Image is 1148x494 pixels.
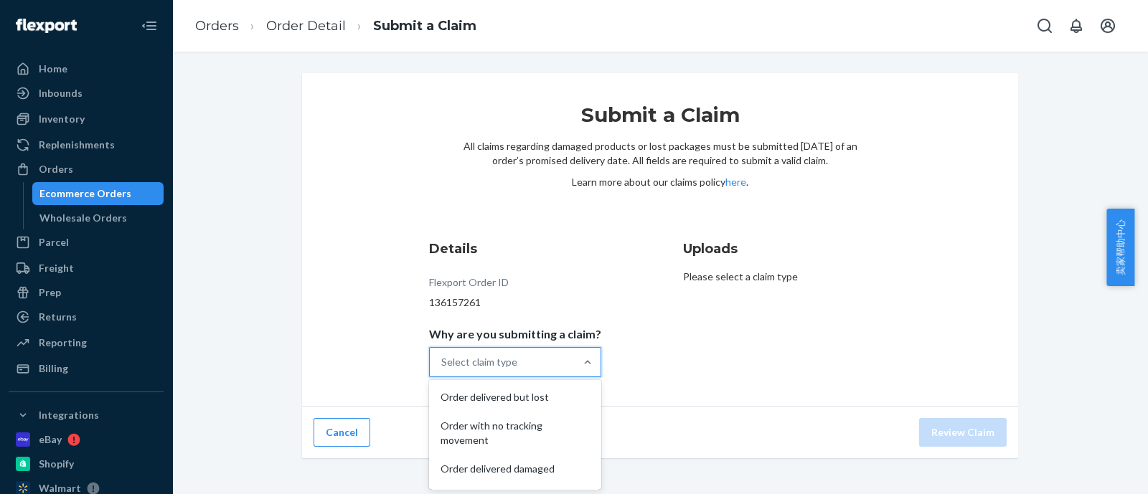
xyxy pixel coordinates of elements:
h3: Details [429,239,601,258]
div: Order with no tracking movement [432,412,598,455]
p: All claims regarding damaged products or lost packages must be submitted [DATE] of an order’s pro... [463,139,857,168]
div: Order delivered damaged [432,455,598,483]
a: Shopify [9,452,164,475]
p: Learn more about our claims policy . [463,175,857,189]
div: Wholesale Orders [39,211,127,225]
button: Review Claim [919,418,1007,447]
div: Replenishments [39,138,115,152]
div: Inbounds [39,86,83,100]
a: Submit a Claim [373,18,476,34]
div: Billing [39,361,68,376]
a: Orders [195,18,239,34]
a: Wholesale Orders [32,206,164,229]
div: Ecommerce Orders [39,186,131,201]
button: Open notifications [1062,11,1091,40]
div: Shopify [39,457,74,471]
a: Returns [9,305,164,328]
div: Returns [39,310,77,324]
a: Home [9,57,164,80]
div: Inventory [39,112,85,126]
a: Orders [9,158,164,181]
a: Prep [9,281,164,304]
button: Integrations [9,404,164,427]
a: here [725,176,746,188]
div: Flexport Order ID [429,275,509,295]
div: eBay [39,432,62,447]
p: Please select a claim type [683,270,891,284]
h3: Uploads [683,239,891,258]
button: Open Search Box [1030,11,1059,40]
a: Parcel [9,231,164,254]
button: 卖家帮助中心 [1106,209,1134,286]
div: Reporting [39,336,87,350]
div: Select claim type [441,355,517,369]
div: Integrations [39,408,99,422]
a: eBay [9,428,164,451]
ol: breadcrumbs [184,5,488,47]
img: Flexport logo [16,19,77,33]
p: Why are you submitting a claim? [429,327,601,341]
div: Home [39,62,67,76]
h1: Submit a Claim [463,102,857,139]
a: Inventory [9,108,164,130]
a: Order Detail [266,18,346,34]
a: Freight [9,257,164,280]
div: Orders [39,162,73,176]
div: Order delivered but lost [432,383,598,412]
a: Replenishments [9,133,164,156]
div: Parcel [39,235,69,250]
a: Reporting [9,331,164,354]
div: Freight [39,261,74,275]
button: Cancel [314,418,370,447]
a: Billing [9,357,164,380]
div: Prep [39,285,61,300]
a: Inbounds [9,82,164,105]
button: Close Navigation [135,11,164,40]
button: Open account menu [1093,11,1122,40]
a: Ecommerce Orders [32,182,164,205]
div: 136157261 [429,295,601,310]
